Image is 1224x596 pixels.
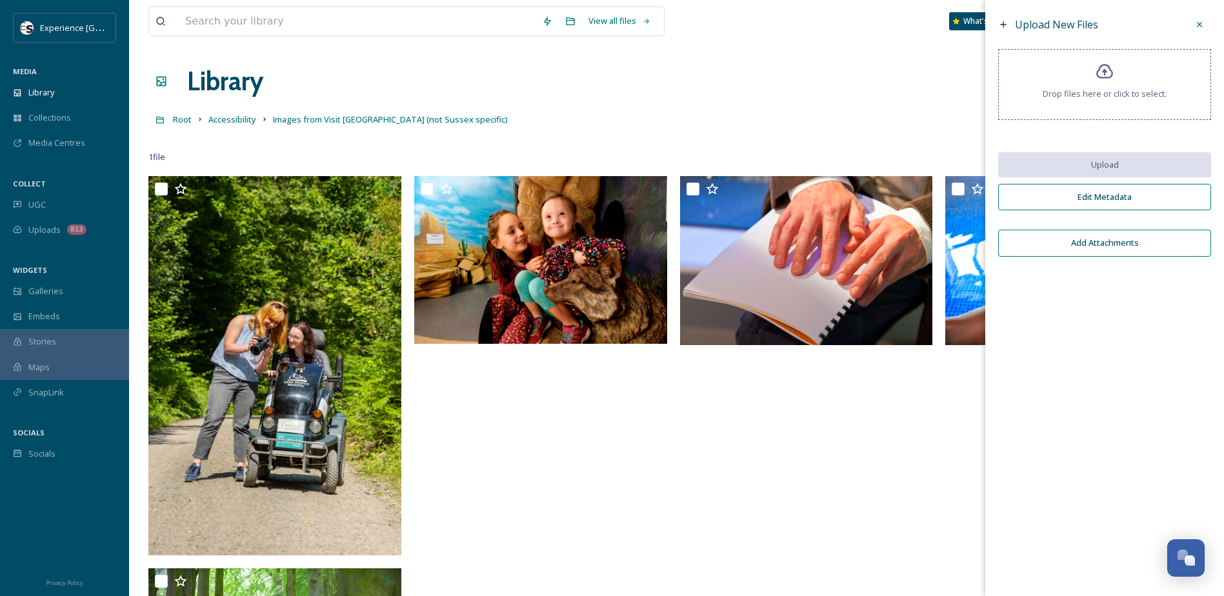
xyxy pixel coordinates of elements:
[208,114,256,125] span: Accessibility
[28,112,71,124] span: Collections
[173,112,192,127] a: Root
[179,7,536,35] input: Search your library
[680,176,933,344] img: 600930-199.jpg
[28,386,64,399] span: SnapLink
[21,21,34,34] img: WSCC%20ES%20Socials%20Icon%20-%20Secondary%20-%20Black.jpg
[1043,88,1167,100] span: Drop files here or click to select.
[13,179,46,188] span: COLLECT
[28,448,55,460] span: Socials
[46,574,83,590] a: Privacy Policy
[28,285,63,297] span: Galleries
[998,184,1211,210] button: Edit Metadata
[173,114,192,125] span: Root
[148,176,401,555] img: 1033994-199.jpg
[414,176,667,344] img: 607628-199.jpg
[187,62,263,101] a: Library
[28,224,61,236] span: Uploads
[1015,17,1098,32] span: Upload New Files
[28,86,54,99] span: Library
[949,12,1014,30] a: What's New
[998,230,1211,256] button: Add Attachments
[40,21,168,34] span: Experience [GEOGRAPHIC_DATA]
[28,137,85,149] span: Media Centres
[273,112,508,127] a: Images from Visit [GEOGRAPHIC_DATA] (not Sussex specific)
[67,224,86,235] div: 813
[28,310,60,323] span: Embeds
[28,199,46,211] span: UGC
[998,152,1211,177] button: Upload
[148,151,165,163] span: 1 file
[46,579,83,587] span: Privacy Policy
[208,112,256,127] a: Accessibility
[28,361,50,373] span: Maps
[28,335,56,348] span: Stories
[13,428,45,437] span: SOCIALS
[273,114,508,125] span: Images from Visit [GEOGRAPHIC_DATA] (not Sussex specific)
[13,66,37,76] span: MEDIA
[1167,539,1205,577] button: Open Chat
[582,8,657,34] a: View all files
[13,265,47,275] span: WIDGETS
[945,176,1198,344] img: 600456-199.jpg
